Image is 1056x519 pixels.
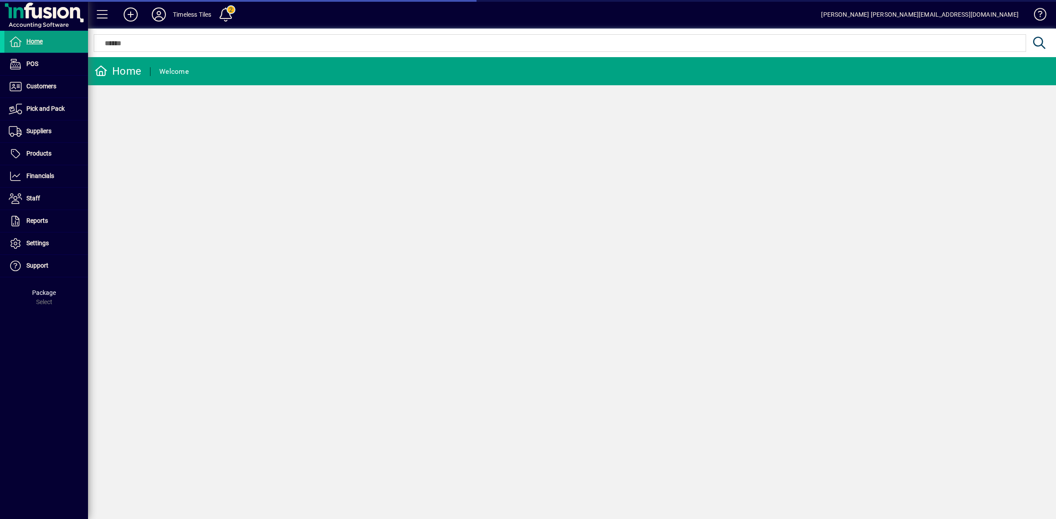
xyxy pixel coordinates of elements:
[26,60,38,67] span: POS
[26,217,48,224] span: Reports
[95,64,141,78] div: Home
[26,262,48,269] span: Support
[4,143,88,165] a: Products
[26,105,65,112] span: Pick and Pack
[4,232,88,254] a: Settings
[4,53,88,75] a: POS
[26,195,40,202] span: Staff
[4,255,88,277] a: Support
[145,7,173,22] button: Profile
[1027,2,1045,30] a: Knowledge Base
[4,165,88,187] a: Financials
[4,120,88,142] a: Suppliers
[26,83,56,90] span: Customers
[26,127,51,134] span: Suppliers
[173,7,211,22] div: Timeless Tiles
[26,38,43,45] span: Home
[159,65,189,79] div: Welcome
[4,188,88,210] a: Staff
[26,172,54,179] span: Financials
[26,240,49,247] span: Settings
[32,289,56,296] span: Package
[4,210,88,232] a: Reports
[821,7,1019,22] div: [PERSON_NAME] [PERSON_NAME][EMAIL_ADDRESS][DOMAIN_NAME]
[4,76,88,98] a: Customers
[4,98,88,120] a: Pick and Pack
[26,150,51,157] span: Products
[117,7,145,22] button: Add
